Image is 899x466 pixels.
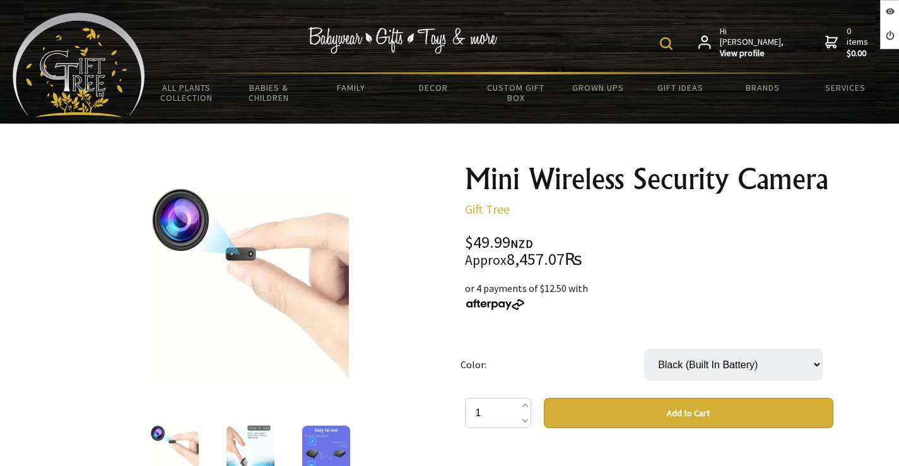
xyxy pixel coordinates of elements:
img: Babywear - Gifts - Toys & more [308,27,497,54]
a: All Plants Collection [145,74,228,111]
small: Approx [465,252,507,269]
a: Gift Tree [465,201,510,217]
img: Mini Wireless Security Camera [152,189,349,385]
div: $49.99 8,457.07₨ [465,235,833,268]
a: Gift Ideas [639,74,722,101]
img: Babyware - Gifts - Toys and more... [13,13,145,117]
td: Color: [461,331,645,398]
a: Custom Gift Box [474,74,557,111]
a: Services [804,74,887,101]
h1: Mini Wireless Security Camera [465,164,833,194]
a: Hi [PERSON_NAME],View profile [698,26,785,59]
a: Babies & Children [228,74,310,111]
button: Add to Cart [544,398,833,428]
a: Brands [722,74,804,101]
strong: View profile [720,48,785,59]
img: Afterpay [465,299,526,310]
a: Family [310,74,392,101]
a: Decor [392,74,475,101]
img: product search [660,37,673,50]
span: 0 items [847,25,871,59]
strong: $0.00 [847,48,871,59]
div: or 4 payments of $12.50 with [465,281,833,311]
span: NZD [510,236,533,251]
a: 0 items$0.00 [825,26,871,59]
span: Hi [PERSON_NAME], [720,26,785,59]
a: Grown Ups [557,74,640,101]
